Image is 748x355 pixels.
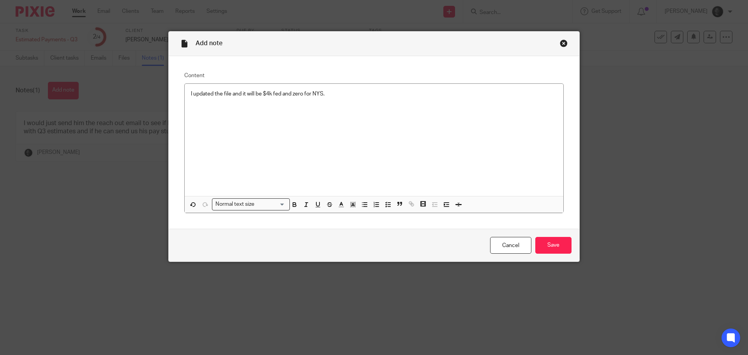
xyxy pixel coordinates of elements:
[257,200,285,208] input: Search for option
[560,39,568,47] div: Close this dialog window
[212,198,290,210] div: Search for option
[490,237,531,254] a: Cancel
[214,200,256,208] span: Normal text size
[184,72,564,79] label: Content
[196,40,222,46] span: Add note
[191,90,557,98] p: I updated the file and it will be $4k fed and zero for NYS.
[535,237,572,254] input: Save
